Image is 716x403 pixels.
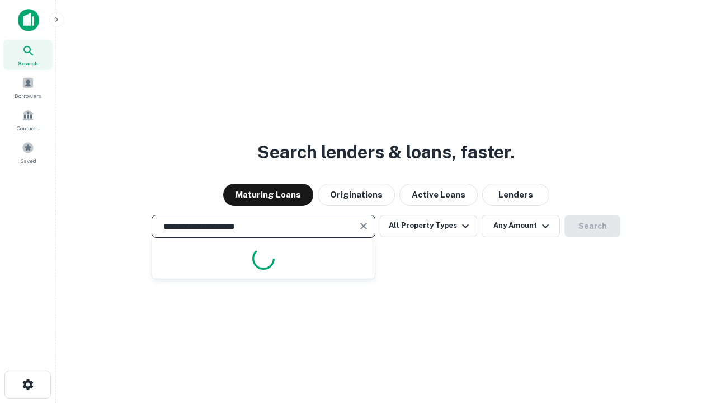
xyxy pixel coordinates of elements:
[20,156,36,165] span: Saved
[3,137,53,167] a: Saved
[356,218,371,234] button: Clear
[3,40,53,70] a: Search
[3,72,53,102] a: Borrowers
[380,215,477,237] button: All Property Types
[482,184,549,206] button: Lenders
[257,139,515,166] h3: Search lenders & loans, faster.
[17,124,39,133] span: Contacts
[3,105,53,135] a: Contacts
[318,184,395,206] button: Originations
[18,59,38,68] span: Search
[660,313,716,367] iframe: Chat Widget
[399,184,478,206] button: Active Loans
[15,91,41,100] span: Borrowers
[482,215,560,237] button: Any Amount
[223,184,313,206] button: Maturing Loans
[18,9,39,31] img: capitalize-icon.png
